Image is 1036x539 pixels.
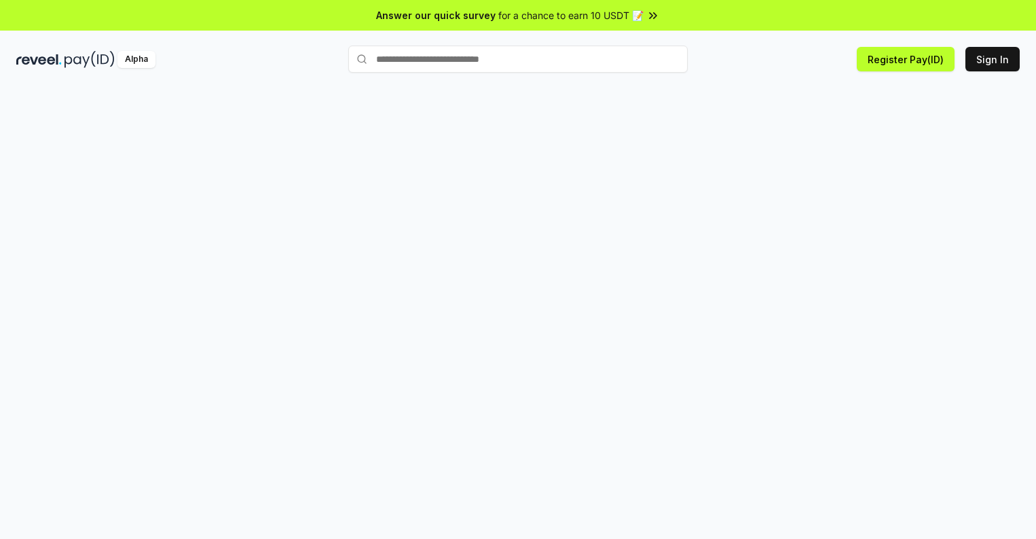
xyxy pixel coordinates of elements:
[64,51,115,68] img: pay_id
[857,47,955,71] button: Register Pay(ID)
[965,47,1020,71] button: Sign In
[498,8,644,22] span: for a chance to earn 10 USDT 📝
[376,8,496,22] span: Answer our quick survey
[117,51,155,68] div: Alpha
[16,51,62,68] img: reveel_dark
